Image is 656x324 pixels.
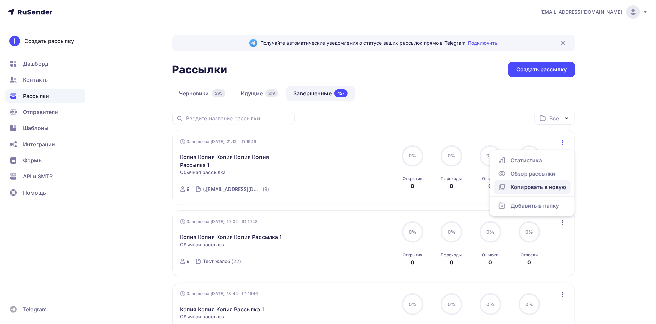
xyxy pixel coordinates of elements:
a: Копия Копия Копия Копия Копия Рассылка 1 [180,153,295,169]
span: 0% [486,301,494,307]
span: 0% [409,229,416,235]
span: 0% [525,229,533,235]
a: Черновики295 [172,86,233,101]
span: 0% [409,301,416,307]
a: Формы [5,154,85,167]
a: Идущие219 [234,86,285,101]
a: Подключить [468,40,497,46]
div: Открытия [403,176,422,181]
a: Копия Копия Копия Копия Рассылка 1 [180,233,282,241]
span: Интеграции [23,140,55,148]
img: Telegram [249,39,257,47]
div: 0 [488,182,492,190]
span: 0% [486,153,494,158]
a: Контакты [5,73,85,87]
span: Рассылки [23,92,49,100]
a: Рассылки [5,89,85,103]
span: Помощь [23,188,46,197]
span: Получайте автоматические уведомления о статусе ваших рассылок прямо в Telegram. [260,40,497,46]
div: Завершена [DATE], 21:12 [180,138,256,145]
span: 1948 [248,218,258,225]
a: Завершенные427 [286,86,355,101]
span: ID [242,218,246,225]
span: [EMAIL_ADDRESS][DOMAIN_NAME] [540,9,622,15]
div: Создать рассылку [516,66,567,73]
span: 0% [448,301,455,307]
span: Telegram [23,305,47,313]
span: Обычная рассылка [180,241,226,248]
span: Шаблоны [23,124,48,132]
div: 9 [187,258,190,265]
span: 0% [525,301,533,307]
span: Обычная рассылка [180,169,226,176]
div: 0 [411,258,414,266]
span: 1946 [248,290,259,297]
a: Дашборд [5,57,85,70]
span: 0% [486,229,494,235]
div: 295 [212,89,225,97]
div: 0 [450,258,453,266]
span: 0% [448,153,455,158]
div: Переходы [441,252,462,258]
div: Отписки [521,252,538,258]
span: Отправители [23,108,58,116]
div: Завершена [DATE], 19:02 [180,218,258,225]
button: Все [534,112,575,125]
a: (.[EMAIL_ADDRESS][DOMAIN_NAME]) (9) [202,184,270,195]
div: (.[EMAIL_ADDRESS][DOMAIN_NAME]) [203,186,261,193]
span: ID [242,290,247,297]
span: 1949 [247,138,257,145]
a: Тест жалоб (22) [202,256,242,267]
span: Формы [23,156,43,164]
div: Переходы [441,176,462,181]
span: ID [240,138,245,145]
a: Отправители [5,105,85,119]
span: 0% [409,153,416,158]
div: (9) [263,186,269,193]
div: 0 [411,182,414,190]
span: Контакты [23,76,49,84]
div: Завершена [DATE], 18:44 [180,290,258,297]
div: Ошибки [482,176,499,181]
div: 427 [334,89,348,97]
span: Обычная рассылка [180,313,226,320]
a: Копия Копия Копия Рассылка 1 [180,305,264,313]
div: Обзор рассылки [498,170,567,178]
div: Открытия [403,252,422,258]
div: Создать рассылку [24,37,74,45]
span: API и SMTP [23,172,53,180]
div: 219 [265,89,278,97]
span: Дашборд [23,60,48,68]
h2: Рассылки [172,63,227,76]
div: 0 [527,258,531,266]
div: Все [549,114,559,122]
div: Тест жалоб [203,258,230,265]
div: Копировать в новую [498,183,567,191]
div: (22) [232,258,241,265]
div: Ошибки [482,252,499,258]
div: Статистика [498,156,567,164]
a: Шаблоны [5,121,85,135]
div: Добавить в папку [498,202,567,210]
div: 9 [187,186,190,193]
div: 0 [450,182,453,190]
span: 0% [448,229,455,235]
div: 0 [488,258,492,266]
input: Введите название рассылки [186,115,291,122]
a: [EMAIL_ADDRESS][DOMAIN_NAME] [540,5,648,19]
